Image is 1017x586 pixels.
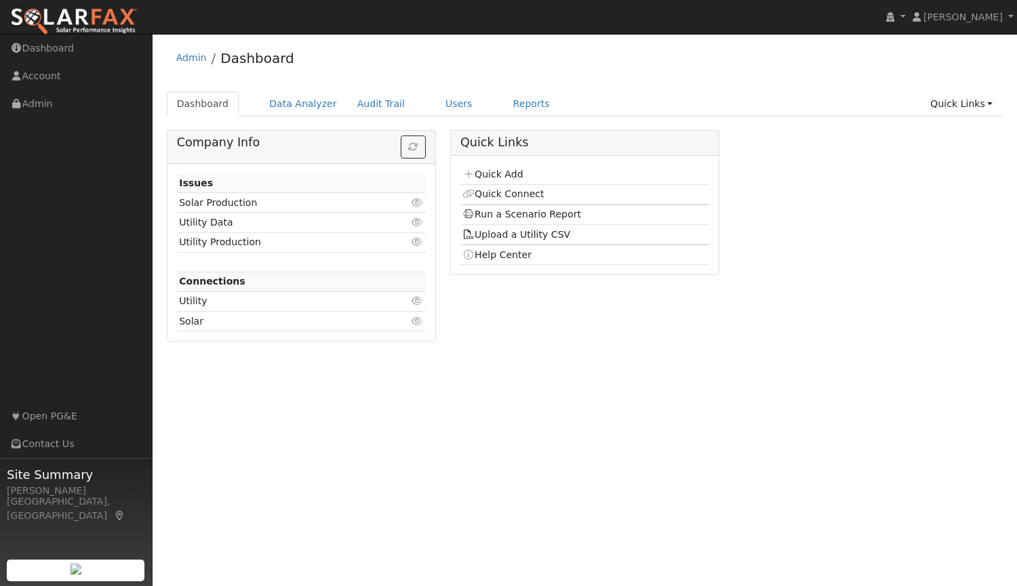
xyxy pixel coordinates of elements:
i: Click to view [412,296,424,306]
td: Utility [177,291,386,311]
a: Audit Trail [347,91,415,117]
i: Click to view [412,217,424,227]
i: Click to view [412,198,424,207]
span: Site Summary [7,465,145,484]
td: Solar Production [177,193,386,213]
a: Quick Add [462,169,523,180]
a: Quick Connect [462,188,544,199]
td: Utility Data [177,213,386,232]
a: Help Center [462,249,532,260]
a: Dashboard [220,50,294,66]
a: Map [114,510,126,521]
div: [PERSON_NAME] [7,484,145,498]
span: [PERSON_NAME] [923,12,1003,22]
a: Run a Scenario Report [462,209,581,219]
strong: Connections [179,276,245,287]
img: retrieve [71,564,81,574]
td: Utility Production [177,232,386,252]
a: Quick Links [920,91,1003,117]
h5: Quick Links [460,135,709,150]
a: Admin [176,52,207,63]
a: Reports [503,91,560,117]
i: Click to view [412,237,424,247]
img: SolarFax [10,7,138,36]
i: Click to view [412,316,424,326]
div: [GEOGRAPHIC_DATA], [GEOGRAPHIC_DATA] [7,495,145,523]
a: Upload a Utility CSV [462,229,570,240]
strong: Issues [179,177,213,188]
td: Solar [177,312,386,331]
h5: Company Info [177,135,426,150]
a: Users [435,91,483,117]
a: Data Analyzer [259,91,347,117]
a: Dashboard [167,91,239,117]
